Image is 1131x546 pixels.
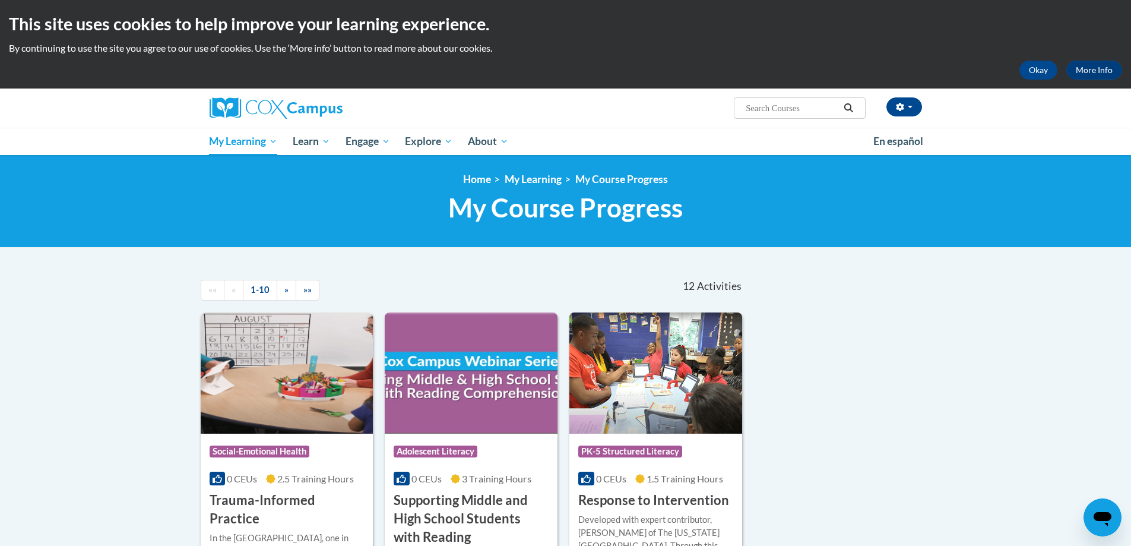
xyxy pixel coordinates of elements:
a: My Course Progress [575,173,668,185]
a: 1-10 [243,280,277,301]
span: My Course Progress [448,192,683,223]
iframe: Button to launch messaging window [1084,498,1122,536]
span: 2.5 Training Hours [277,473,354,484]
span: About [468,134,508,149]
button: Account Settings [886,97,922,116]
div: Main menu [192,128,940,155]
img: Cox Campus [210,97,343,119]
a: Previous [224,280,243,301]
a: En español [866,129,931,154]
h2: This site uses cookies to help improve your learning experience. [9,12,1122,36]
span: « [232,285,236,295]
span: » [284,285,289,295]
span: My Learning [209,134,277,149]
a: Engage [338,128,398,155]
a: About [460,128,516,155]
a: End [296,280,319,301]
span: 3 Training Hours [462,473,531,484]
a: Explore [397,128,460,155]
h3: Response to Intervention [578,491,729,510]
a: Next [277,280,296,301]
a: Home [463,173,491,185]
span: 12 [683,280,695,293]
span: Activities [697,280,742,293]
span: 0 CEUs [411,473,442,484]
span: Engage [346,134,390,149]
a: My Learning [202,128,286,155]
a: My Learning [505,173,562,185]
a: Cox Campus [210,97,435,119]
span: Learn [293,134,330,149]
span: 1.5 Training Hours [647,473,723,484]
img: Course Logo [569,313,742,434]
span: »» [303,285,312,295]
span: Explore [405,134,452,149]
button: Okay [1019,61,1057,80]
p: By continuing to use the site you agree to our use of cookies. Use the ‘More info’ button to read... [9,42,1122,55]
span: PK-5 Structured Literacy [578,446,682,457]
img: Course Logo [201,313,373,434]
span: Social-Emotional Health [210,446,309,457]
span: En español [873,135,923,147]
span: 0 CEUs [227,473,257,484]
button: Search [839,101,857,115]
a: Learn [285,128,338,155]
span: 0 CEUs [596,473,626,484]
input: Search Courses [745,101,839,115]
span: «« [208,285,217,295]
a: Begining [201,280,224,301]
h3: Trauma-Informed Practice [210,491,365,528]
img: Course Logo [385,313,557,434]
a: More Info [1066,61,1122,80]
span: Adolescent Literacy [394,446,477,457]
